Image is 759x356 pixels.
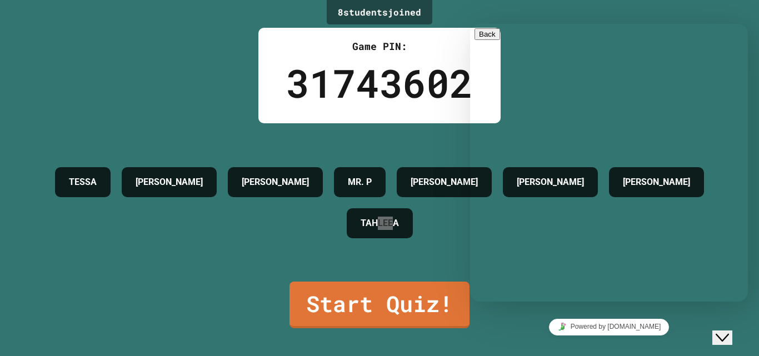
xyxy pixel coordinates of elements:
h4: TAHLEEA [361,217,399,230]
h4: TESSA [69,176,97,189]
iframe: chat widget [712,312,748,345]
a: Start Quiz! [289,282,470,328]
iframe: chat widget [470,314,748,339]
h4: [PERSON_NAME] [136,176,203,189]
iframe: chat widget [470,24,748,302]
div: Game PIN: [286,39,473,54]
h4: [PERSON_NAME] [242,176,309,189]
div: 31743602 [286,54,473,112]
h4: [PERSON_NAME] [411,176,478,189]
h4: MR. P [348,176,372,189]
